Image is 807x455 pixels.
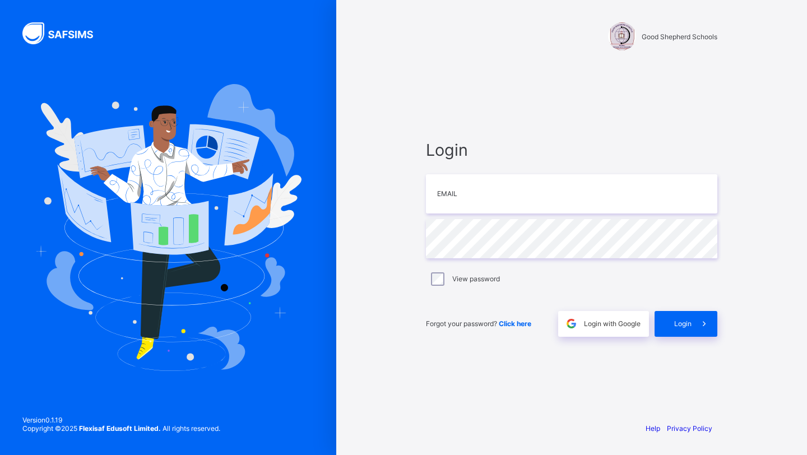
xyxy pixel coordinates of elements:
[22,424,220,433] span: Copyright © 2025 All rights reserved.
[584,319,641,328] span: Login with Google
[22,416,220,424] span: Version 0.1.19
[565,317,578,330] img: google.396cfc9801f0270233282035f929180a.svg
[426,319,531,328] span: Forgot your password?
[22,22,106,44] img: SAFSIMS Logo
[79,424,161,433] strong: Flexisaf Edusoft Limited.
[499,319,531,328] a: Click here
[426,140,717,160] span: Login
[674,319,692,328] span: Login
[646,424,660,433] a: Help
[642,32,717,41] span: Good Shepherd Schools
[667,424,712,433] a: Privacy Policy
[452,275,500,283] label: View password
[35,84,302,371] img: Hero Image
